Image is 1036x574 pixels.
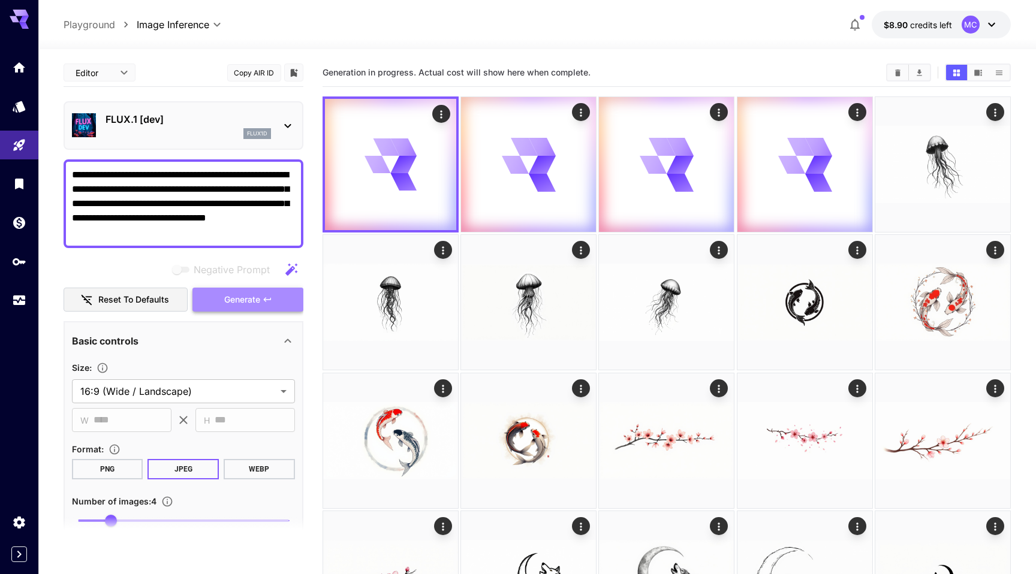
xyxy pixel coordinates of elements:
div: Models [12,99,26,114]
span: credits left [910,20,952,30]
img: Z [461,373,596,508]
span: Generate [224,292,260,307]
span: 16:9 (Wide / Landscape) [80,384,276,398]
img: Z [599,373,734,508]
img: 9k= [461,235,596,370]
button: Expand sidebar [11,546,27,562]
span: Editor [76,67,113,79]
div: Actions [434,379,452,397]
button: Clear Images [887,65,908,80]
div: $8.90184 [884,19,952,31]
button: Show images in grid view [946,65,967,80]
div: FLUX.1 [dev]flux1d [72,107,295,144]
p: flux1d [247,129,267,138]
div: Actions [434,241,452,259]
div: Actions [710,379,728,397]
button: WEBP [224,459,295,479]
span: W [80,413,89,427]
div: Show images in grid viewShow images in video viewShow images in list view [945,64,1011,81]
span: Negative Prompt [194,262,270,277]
p: Basic controls [72,334,138,348]
button: Specify how many images to generate in a single request. Each image generation will be charged se... [156,496,178,507]
img: Z [875,373,1010,508]
img: 9k= [599,235,734,370]
div: Library [12,176,26,191]
div: MC [962,16,980,34]
div: Actions [986,379,1004,397]
span: Negative prompts are not compatible with the selected model. [170,262,279,277]
div: Actions [848,379,866,397]
div: Actions [710,103,728,121]
img: Z [737,373,872,508]
div: Actions [572,517,590,535]
span: Format : [72,444,104,454]
span: Number of images : 4 [72,496,156,506]
button: Choose the file format for the output image. [104,443,125,455]
div: API Keys [12,254,26,269]
div: Clear ImagesDownload All [886,64,931,81]
span: Generation in progress. Actual cost will show here when complete. [323,67,591,77]
div: Basic controls [72,327,295,355]
img: 9k= [323,235,458,370]
span: Image Inference [137,17,209,32]
div: Actions [710,241,728,259]
div: Settings [12,515,26,530]
button: PNG [72,459,143,479]
div: Actions [848,517,866,535]
div: Home [12,60,26,75]
div: Playground [12,138,26,153]
button: Adjust the dimensions of the generated image by specifying its width and height in pixels, or sel... [92,362,113,374]
div: Actions [986,517,1004,535]
a: Playground [64,17,115,32]
img: Z [737,235,872,370]
button: Reset to defaults [64,288,188,312]
button: Show images in list view [989,65,1010,80]
span: $8.90 [884,20,910,30]
span: Size : [72,362,92,373]
div: Actions [848,103,866,121]
img: 9k= [875,97,1010,232]
div: Wallet [12,215,26,230]
div: Actions [848,241,866,259]
img: 2Q== [323,373,458,508]
div: Actions [710,517,728,535]
div: Usage [12,293,26,308]
span: H [204,413,210,427]
div: Actions [986,241,1004,259]
div: Actions [432,105,450,123]
div: Actions [572,103,590,121]
p: FLUX.1 [dev] [106,112,271,126]
button: Add to library [288,65,299,80]
div: Actions [572,241,590,259]
div: Actions [572,379,590,397]
button: Download All [909,65,930,80]
button: Copy AIR ID [227,64,281,81]
div: Actions [434,517,452,535]
img: 9k= [875,235,1010,370]
button: JPEG [147,459,219,479]
button: Generate [192,288,303,312]
button: Show images in video view [968,65,989,80]
div: Actions [986,103,1004,121]
nav: breadcrumb [64,17,137,32]
button: $8.90184MC [872,11,1011,38]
